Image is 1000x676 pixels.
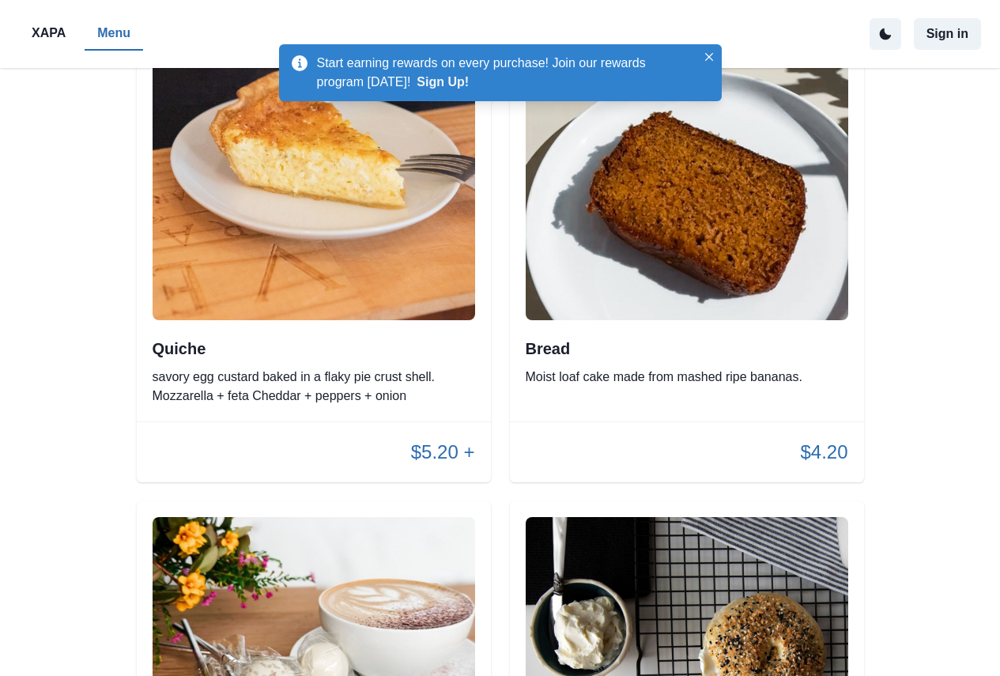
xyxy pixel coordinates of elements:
[870,18,901,50] button: active dark theme mode
[411,438,475,466] p: $5.20 +
[97,24,130,43] p: Menu
[32,24,66,43] p: XAPA
[526,368,848,387] p: Moist loaf cake made from mashed ripe bananas.
[526,339,848,358] h2: Bread
[417,75,469,89] button: Sign Up!
[800,438,847,466] p: $4.20
[914,18,981,50] button: Sign in
[153,368,475,406] p: savory egg custard baked in a flaky pie crust shell. Mozzarella + feta Cheddar + peppers + onion
[317,54,696,92] p: Start earning rewards on every purchase! Join our rewards program [DATE]!
[153,339,475,358] h2: Quiche
[700,47,719,66] button: Close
